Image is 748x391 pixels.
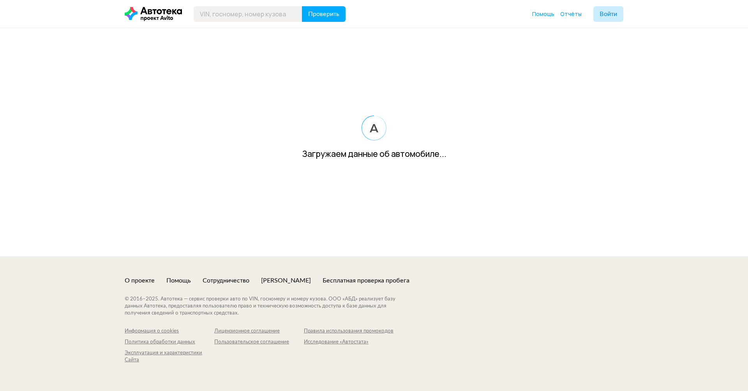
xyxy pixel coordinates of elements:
div: Загружаем данные об автомобиле... [302,148,446,160]
a: Лицензионное соглашение [214,328,304,335]
a: Пользовательское соглашение [214,339,304,346]
a: Бесплатная проверка пробега [323,276,409,285]
a: Отчёты [560,10,582,18]
input: VIN, госномер, номер кузова [194,6,302,22]
a: Информация о cookies [125,328,214,335]
a: Помощь [166,276,191,285]
a: Исследование «Автостата» [304,339,393,346]
span: Войти [600,11,617,17]
a: Помощь [532,10,554,18]
div: © 2016– 2025 . Автотека — сервис проверки авто по VIN, госномеру и номеру кузова. ООО «АБД» реали... [125,296,411,317]
button: Войти [593,6,623,22]
a: Правила использования промокодов [304,328,393,335]
a: Сотрудничество [203,276,249,285]
a: Политика обработки данных [125,339,214,346]
a: Эксплуатация и характеристики Сайта [125,350,214,364]
a: [PERSON_NAME] [261,276,311,285]
span: Проверить [308,11,339,17]
a: О проекте [125,276,155,285]
button: Проверить [302,6,346,22]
